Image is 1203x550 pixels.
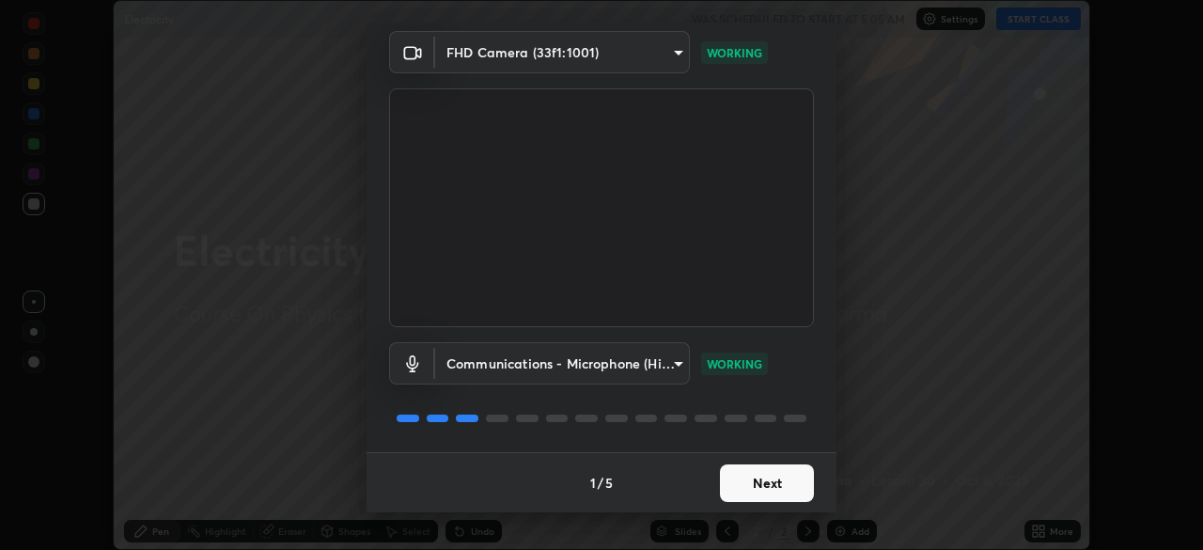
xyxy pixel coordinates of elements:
p: WORKING [707,44,762,61]
h4: / [598,473,603,493]
h4: 5 [605,473,613,493]
button: Next [720,464,814,502]
h4: 1 [590,473,596,493]
div: FHD Camera (33f1:1001) [435,31,690,73]
div: FHD Camera (33f1:1001) [435,342,690,385]
p: WORKING [707,355,762,372]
